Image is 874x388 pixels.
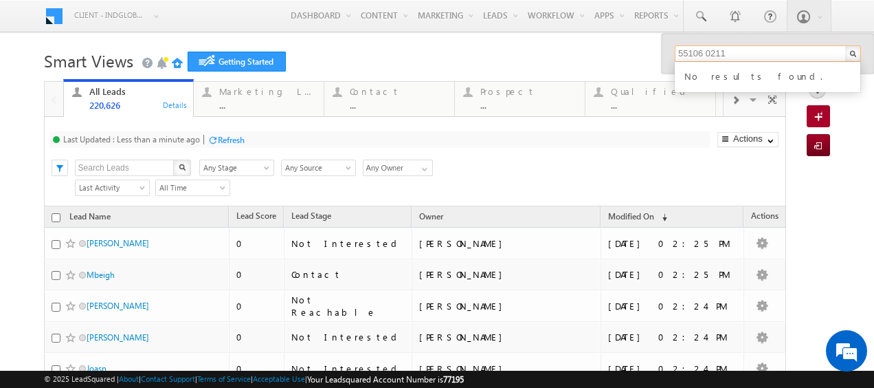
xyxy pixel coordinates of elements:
[291,331,405,343] div: Not Interested
[608,211,654,222] span: Modified On
[608,237,738,250] div: [DATE] 02:25 PM
[307,374,464,385] span: Your Leadsquared Account Number is
[656,212,667,223] span: (sorted descending)
[480,100,576,110] div: ...
[608,300,738,312] div: [DATE] 02:24 PM
[253,374,305,383] a: Acceptable Use
[480,86,576,97] div: Prospect
[87,363,107,374] a: Joasn
[199,159,274,176] div: Lead Stage Filter
[162,98,188,111] div: Details
[219,86,315,97] div: Marketing Leads
[179,164,186,171] img: Search
[608,363,738,375] div: [DATE] 02:24 PM
[281,160,356,176] a: Any Source
[89,86,186,97] div: All Leads
[44,373,464,386] span: © 2025 LeadSquared | | | | |
[87,238,149,248] a: [PERSON_NAME]
[23,72,58,90] img: d_60004797649_company_0_60004797649
[608,268,738,281] div: [DATE] 02:25 PM
[611,86,707,97] div: Qualified
[18,127,251,286] textarea: Type your message and hit 'Enter'
[454,82,585,116] a: Prospect...
[744,208,785,226] span: Actions
[608,331,738,343] div: [DATE] 02:24 PM
[419,237,594,250] div: [PERSON_NAME]
[611,100,707,110] div: ...
[414,160,432,174] a: Show All Items
[156,182,225,194] span: All Time
[717,132,778,147] button: Actions
[291,211,331,221] span: Lead Stage
[119,374,139,383] a: About
[71,72,231,90] div: Chat with us now
[284,208,338,226] a: Lead Stage
[155,180,230,196] a: All Time
[350,100,446,110] div: ...
[87,301,149,311] a: [PERSON_NAME]
[187,297,249,316] em: Start Chat
[419,300,594,312] div: [PERSON_NAME]
[188,52,286,72] a: Getting Started
[236,211,276,221] span: Lead Score
[63,134,200,144] div: Last Updated : Less than a minute ago
[291,268,405,281] div: Contact
[236,268,278,281] div: 0
[52,213,60,222] input: Check all records
[75,160,175,176] input: Search Leads
[197,374,251,383] a: Terms of Service
[419,363,594,375] div: [PERSON_NAME]
[63,209,117,227] a: Lead Name
[141,374,195,383] a: Contact Support
[87,332,149,343] a: [PERSON_NAME]
[225,7,258,40] div: Minimize live chat window
[324,82,455,116] a: Contact...
[199,160,274,176] a: Any Stage
[236,237,278,250] div: 0
[75,180,150,196] a: Last Activity
[585,82,716,116] a: Qualified...
[236,300,278,312] div: 0
[682,66,866,84] div: No results found.
[363,160,433,176] input: Type to Search
[281,159,356,176] div: Lead Source Filter
[76,182,145,194] span: Last Activity
[63,79,194,118] a: All Leads220,626Details
[291,363,405,375] div: Not Interested
[87,270,115,280] a: Mbeigh
[89,100,186,110] div: 220,626
[419,268,594,281] div: [PERSON_NAME]
[291,237,405,250] div: Not Interested
[350,86,446,97] div: Contact
[193,82,324,116] a: Marketing Leads...
[236,363,278,375] div: 0
[229,208,283,226] a: Lead Score
[236,331,278,343] div: 0
[282,162,351,174] span: Any Source
[219,100,315,110] div: ...
[44,50,133,72] span: Smart Views
[419,211,443,222] span: Owner
[419,331,594,343] div: [PERSON_NAME]
[218,135,245,145] div: Refresh
[443,374,464,385] span: 77195
[363,159,432,176] div: Owner Filter
[601,208,674,226] a: Modified On (sorted descending)
[291,294,405,319] div: Not Reachable
[74,8,146,22] span: Client - indglobal2 (77195)
[200,162,269,174] span: Any Stage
